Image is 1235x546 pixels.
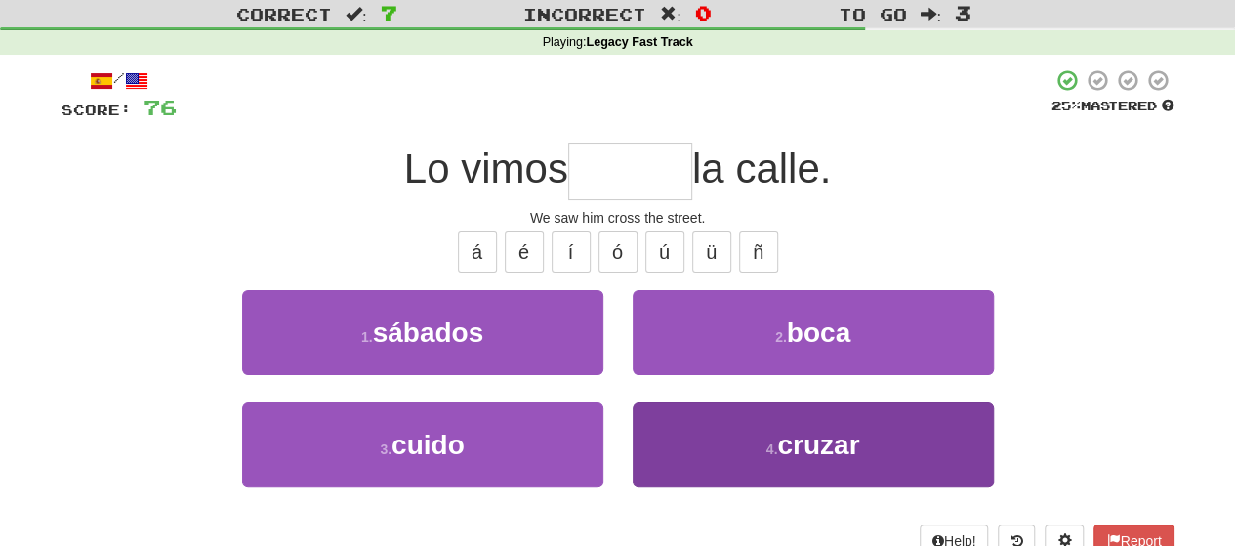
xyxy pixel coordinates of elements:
button: ó [598,231,638,273]
div: Mastered [1051,98,1174,115]
span: : [660,6,681,22]
span: la calle. [692,146,831,191]
span: : [920,6,941,22]
small: 4 . [766,441,778,457]
small: 3 . [380,441,391,457]
button: ñ [739,231,778,273]
small: 2 . [775,329,787,345]
span: 76 [144,95,177,119]
span: 3 [955,1,971,24]
button: 4.cruzar [633,402,994,487]
button: á [458,231,497,273]
span: 7 [381,1,397,24]
span: 0 [695,1,712,24]
small: 1 . [361,329,373,345]
strong: Legacy Fast Track [586,35,692,49]
span: Incorrect [523,4,646,23]
button: ú [645,231,684,273]
button: 1.sábados [242,290,603,375]
span: To go [838,4,906,23]
span: Score: [62,102,132,118]
div: / [62,68,177,93]
span: boca [787,317,850,348]
span: cruzar [777,430,859,460]
span: : [346,6,367,22]
button: 2.boca [633,290,994,375]
div: We saw him cross the street. [62,208,1174,228]
span: Lo vimos [404,146,568,191]
span: Correct [236,4,332,23]
button: ü [692,231,731,273]
span: 25 % [1051,98,1081,113]
span: cuido [391,430,465,460]
button: í [552,231,591,273]
button: é [505,231,544,273]
span: sábados [373,317,484,348]
button: 3.cuido [242,402,603,487]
